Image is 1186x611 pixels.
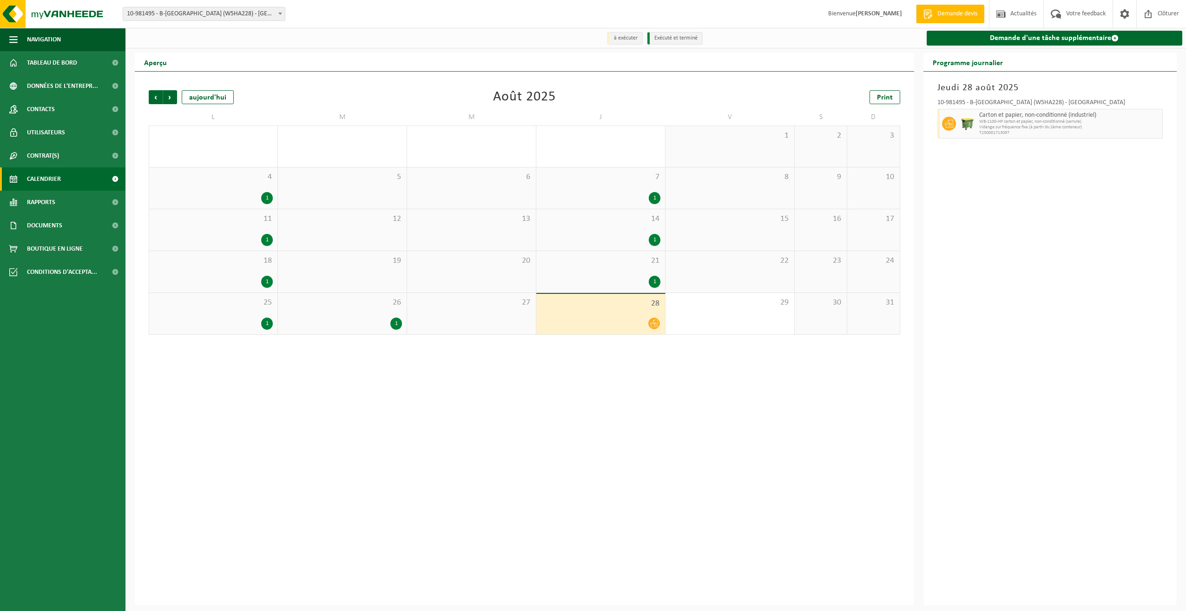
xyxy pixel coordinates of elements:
[27,237,83,260] span: Boutique en ligne
[182,90,234,104] div: aujourd'hui
[536,109,665,126] td: J
[847,109,900,126] td: D
[27,28,61,51] span: Navigation
[149,109,278,126] td: L
[927,31,1183,46] a: Demande d'une tâche supplémentaire
[670,256,790,266] span: 22
[123,7,285,21] span: 10-981495 - B-ST GARE MARCHIENNE AU PONT (W5HA228) - MARCHIENNE-AU-PONT
[27,98,55,121] span: Contacts
[799,131,842,141] span: 2
[856,10,902,17] strong: [PERSON_NAME]
[852,131,895,141] span: 3
[670,172,790,182] span: 8
[852,256,895,266] span: 24
[27,214,62,237] span: Documents
[154,172,273,182] span: 4
[283,214,402,224] span: 12
[799,172,842,182] span: 9
[261,192,273,204] div: 1
[407,109,536,126] td: M
[852,298,895,308] span: 31
[154,298,273,308] span: 25
[412,256,531,266] span: 20
[541,256,660,266] span: 21
[163,90,177,104] span: Suivant
[27,191,55,214] span: Rapports
[670,214,790,224] span: 15
[649,234,660,246] div: 1
[261,276,273,288] div: 1
[670,131,790,141] span: 1
[27,144,59,167] span: Contrat(s)
[27,260,97,284] span: Conditions d'accepta...
[979,130,1160,136] span: T250001713097
[937,81,1163,95] h3: Jeudi 28 août 2025
[799,214,842,224] span: 16
[979,119,1160,125] span: WB-1100-HP carton et papier, non-conditionné (serrure)
[916,5,984,23] a: Demande devis
[261,234,273,246] div: 1
[149,90,163,104] span: Précédent
[283,298,402,308] span: 26
[937,100,1163,109] div: 10-981495 - B-[GEOGRAPHIC_DATA] (W5HA228) - [GEOGRAPHIC_DATA]
[961,117,975,131] img: WB-1100-HPE-GN-51
[412,172,531,182] span: 6
[541,299,660,309] span: 28
[870,90,900,104] a: Print
[935,9,980,19] span: Demande devis
[412,214,531,224] span: 13
[670,298,790,308] span: 29
[647,32,703,45] li: Exécuté et terminé
[154,256,273,266] span: 18
[390,318,402,330] div: 1
[799,256,842,266] span: 23
[493,90,556,104] div: Août 2025
[278,109,407,126] td: M
[649,276,660,288] div: 1
[27,167,61,191] span: Calendrier
[154,214,273,224] span: 11
[283,172,402,182] span: 5
[27,51,77,74] span: Tableau de bord
[27,121,65,144] span: Utilisateurs
[541,214,660,224] span: 14
[795,109,847,126] td: S
[541,172,660,182] span: 7
[923,53,1012,71] h2: Programme journalier
[261,318,273,330] div: 1
[607,32,643,45] li: à exécuter
[135,53,176,71] h2: Aperçu
[123,7,285,20] span: 10-981495 - B-ST GARE MARCHIENNE AU PONT (W5HA228) - MARCHIENNE-AU-PONT
[877,94,893,101] span: Print
[852,172,895,182] span: 10
[852,214,895,224] span: 17
[27,74,98,98] span: Données de l'entrepr...
[412,298,531,308] span: 27
[283,256,402,266] span: 19
[979,112,1160,119] span: Carton et papier, non-conditionné (industriel)
[649,192,660,204] div: 1
[665,109,795,126] td: V
[799,298,842,308] span: 30
[979,125,1160,130] span: Vidange sur fréquence fixe (à partir du 2ème conteneur)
